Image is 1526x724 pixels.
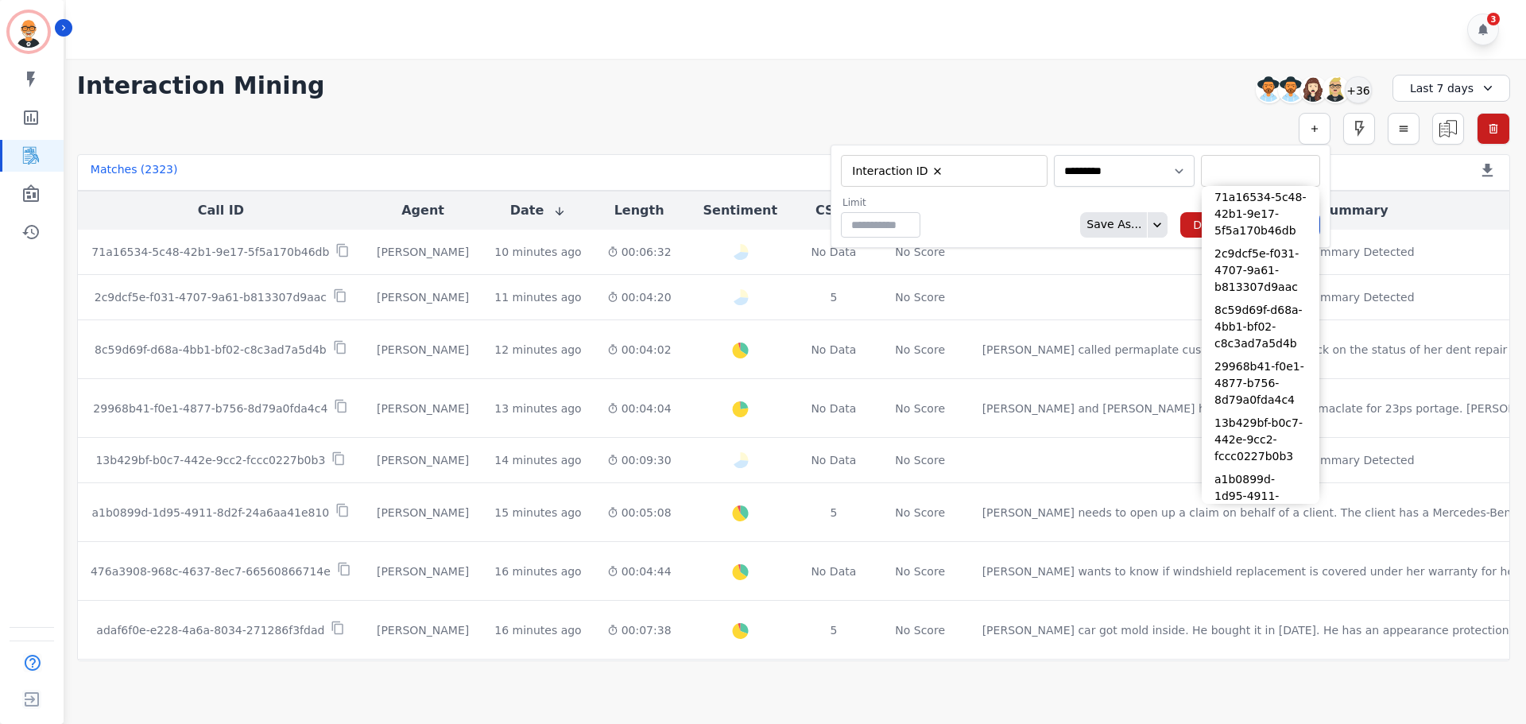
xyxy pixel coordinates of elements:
[809,244,858,260] div: No Data
[377,289,469,305] div: [PERSON_NAME]
[607,622,672,638] div: 00:07:38
[607,342,672,358] div: 00:04:02
[10,13,48,51] img: Bordered avatar
[842,196,920,209] label: Limit
[198,201,244,220] button: Call ID
[1392,75,1510,102] div: Last 7 days
[93,401,327,416] p: 29968b41-f0e1-4877-b756-8d79a0fda4c4
[95,452,325,468] p: 13b429bf-b0c7-442e-9cc2-fccc0227b0b3
[895,622,945,638] div: No Score
[377,563,469,579] div: [PERSON_NAME]
[401,201,444,220] button: Agent
[494,505,581,521] div: 15 minutes ago
[895,289,945,305] div: No Score
[895,563,945,579] div: No Score
[809,452,858,468] div: No Data
[895,505,945,521] div: No Score
[1205,163,1316,180] ul: selected options
[895,244,945,260] div: No Score
[1202,299,1319,355] li: 8c59d69f-d68a-4bb1-bf02-c8c3ad7a5d4b
[931,165,943,177] button: Remove Interaction ID
[1289,201,1388,220] button: Call Summary
[809,401,858,416] div: No Data
[494,622,581,638] div: 16 minutes ago
[494,244,581,260] div: 10 minutes ago
[607,289,672,305] div: 00:04:20
[815,201,852,220] button: CSAT
[91,244,329,260] p: 71a16534-5c48-42b1-9e17-5f5a170b46db
[494,342,581,358] div: 12 minutes ago
[95,289,327,305] p: 2c9dcf5e-f031-4707-9a61-b813307d9aac
[1202,468,1319,541] li: a1b0899d-1d95-4911-8d2f-24a6aa41e810
[77,72,325,100] h1: Interaction Mining
[1202,355,1319,412] li: 29968b41-f0e1-4877-b756-8d79a0fda4c4
[703,201,777,220] button: Sentiment
[607,452,672,468] div: 00:09:30
[809,563,858,579] div: No Data
[895,401,945,416] div: No Score
[1487,13,1500,25] div: 3
[607,401,672,416] div: 00:04:04
[1180,212,1242,238] button: Delete
[614,201,664,220] button: Length
[607,563,672,579] div: 00:04:44
[95,342,327,358] p: 8c59d69f-d68a-4bb1-bf02-c8c3ad7a5d4b
[494,452,581,468] div: 14 minutes ago
[1080,212,1141,238] div: Save As...
[1202,186,1319,242] li: 71a16534-5c48-42b1-9e17-5f5a170b46db
[607,244,672,260] div: 00:06:32
[377,505,469,521] div: [PERSON_NAME]
[494,289,581,305] div: 11 minutes ago
[510,201,567,220] button: Date
[377,622,469,638] div: [PERSON_NAME]
[91,505,329,521] p: a1b0899d-1d95-4911-8d2f-24a6aa41e810
[809,505,858,521] div: 5
[91,161,178,184] div: Matches ( 2323 )
[895,452,945,468] div: No Score
[377,342,469,358] div: [PERSON_NAME]
[91,563,331,579] p: 476a3908-968c-4637-8ec7-66560866714e
[809,289,858,305] div: 5
[494,563,581,579] div: 16 minutes ago
[377,452,469,468] div: [PERSON_NAME]
[1202,242,1319,299] li: 2c9dcf5e-f031-4707-9a61-b813307d9aac
[809,342,858,358] div: No Data
[377,401,469,416] div: [PERSON_NAME]
[1345,76,1372,103] div: +36
[845,161,1037,180] ul: selected options
[895,342,945,358] div: No Score
[377,244,469,260] div: [PERSON_NAME]
[809,622,858,638] div: 5
[494,401,581,416] div: 13 minutes ago
[1202,412,1319,468] li: 13b429bf-b0c7-442e-9cc2-fccc0227b0b3
[607,505,672,521] div: 00:05:08
[847,164,949,179] li: Interaction ID
[96,622,324,638] p: adaf6f0e-e228-4a6a-8034-271286f3fdad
